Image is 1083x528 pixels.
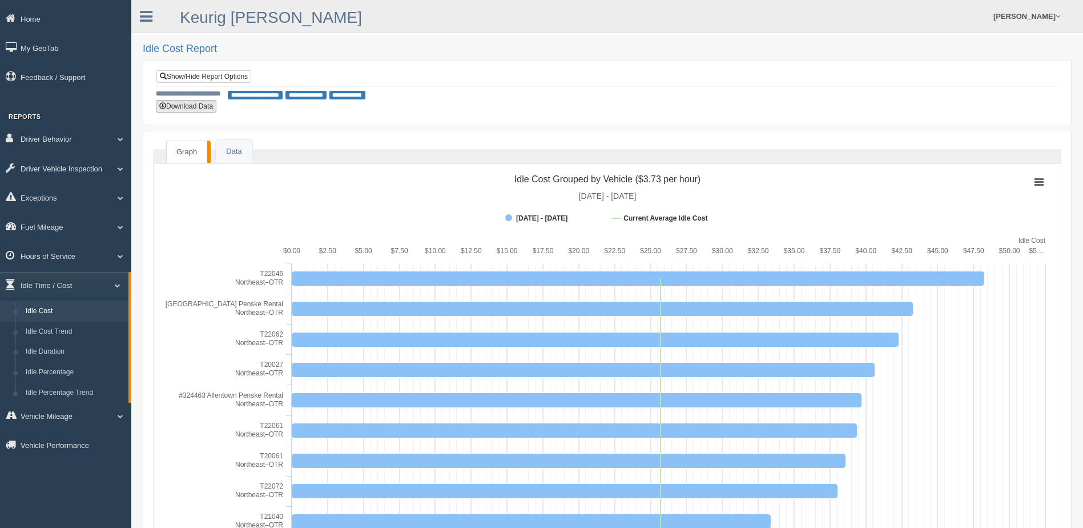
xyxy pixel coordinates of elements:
tspan: T22072 [260,482,283,490]
text: $50.00 [999,247,1020,255]
text: $45.00 [927,247,948,255]
a: Show/Hide Report Options [156,70,251,83]
tspan: T22061 [260,422,283,430]
text: $5.00 [355,247,372,255]
tspan: #272239 [GEOGRAPHIC_DATA] Penske Rental [137,300,283,308]
a: Keurig [PERSON_NAME] [180,9,362,26]
tspan: Northeast–OTR [235,491,283,499]
text: $27.50 [676,247,697,255]
tspan: T22062 [260,330,283,338]
tspan: Northeast–OTR [235,461,283,469]
a: Idle Cost [21,301,128,322]
text: $30.00 [712,247,733,255]
a: Idle Cost Trend [21,322,128,342]
text: $2.50 [319,247,336,255]
tspan: #324463 Allentown Penske Rental [179,391,283,399]
tspan: Idle Cost [1018,237,1046,245]
h2: Idle Cost Report [143,43,1072,55]
a: Idle Percentage Trend [21,383,128,403]
tspan: Current Average Idle Cost [623,214,707,222]
text: $40.00 [855,247,876,255]
tspan: [DATE] - [DATE] [516,214,567,222]
tspan: [DATE] - [DATE] [579,191,637,201]
text: $37.50 [820,247,841,255]
tspan: Northeast–OTR [235,278,283,286]
tspan: T20027 [260,361,283,369]
tspan: Idle Cost Grouped by Vehicle ($3.73 per hour) [514,174,700,184]
text: $32.50 [748,247,769,255]
text: $35.00 [784,247,805,255]
text: $15.00 [497,247,518,255]
text: $0.00 [283,247,300,255]
text: $20.00 [569,247,590,255]
a: Idle Percentage [21,362,128,383]
tspan: Northeast–OTR [235,400,283,408]
tspan: T20061 [260,452,283,460]
tspan: Northeast–OTR [235,309,283,317]
text: $17.50 [533,247,554,255]
button: Download Data [156,100,216,113]
tspan: Northeast–OTR [235,369,283,377]
tspan: T21040 [260,513,283,521]
tspan: Northeast–OTR [235,339,283,347]
tspan: $5… [1029,247,1044,255]
text: $25.00 [640,247,661,255]
a: Idle Duration [21,342,128,362]
text: $10.00 [425,247,446,255]
text: $12.50 [461,247,482,255]
text: $7.50 [391,247,408,255]
text: $42.50 [891,247,912,255]
a: Data [216,140,252,163]
tspan: Northeast–OTR [235,430,283,438]
text: $22.50 [604,247,625,255]
tspan: T22046 [260,270,283,278]
text: $47.50 [963,247,984,255]
a: Graph [166,141,207,163]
